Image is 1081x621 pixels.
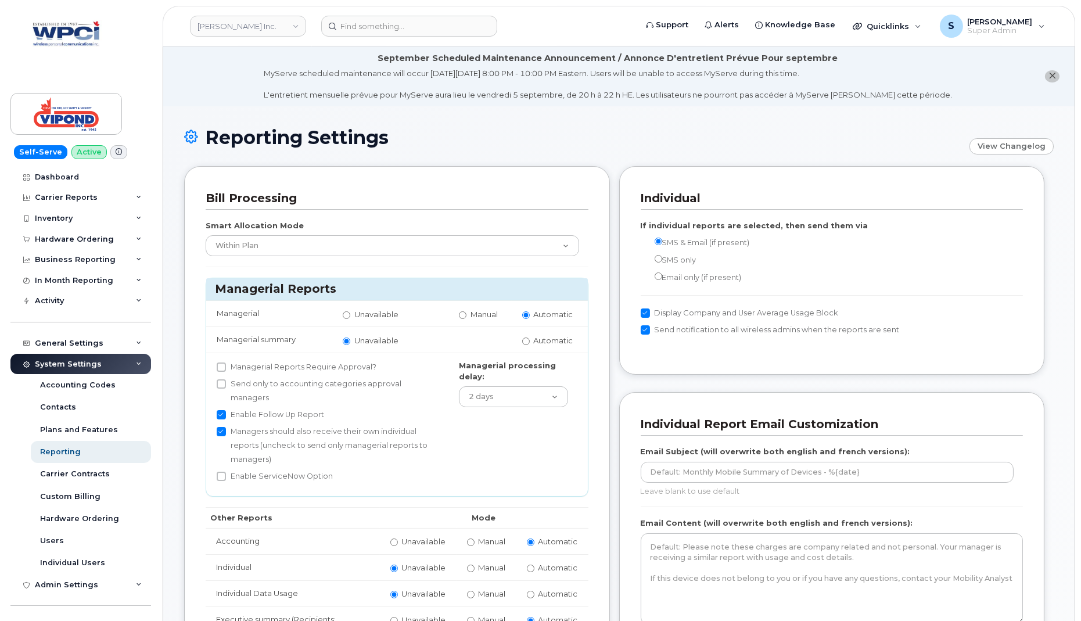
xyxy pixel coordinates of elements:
input: Manual [467,539,475,546]
label: Send only to accounting categories approval managers [217,377,438,405]
span: Manual [479,537,506,546]
input: Email only (if present) [655,272,662,280]
input: Automatic [522,338,530,345]
input: Unavailable [390,565,398,572]
input: Managers should also receive their own individual reports (uncheck to send only managerial report... [217,427,226,436]
input: Enable Follow Up Report [217,410,226,419]
div: September Scheduled Maintenance Announcement / Annonce D'entretient Prévue Pour septembre [378,52,838,64]
input: Send notification to all wireless admins when the reports are sent [641,325,650,335]
input: Default: Monthly Mobile Summary of Devices - %{date} [641,462,1014,483]
input: Enable ServiceNow Option [217,472,226,481]
label: Managers should also receive their own individual reports (uncheck to send only managerial report... [217,425,438,466]
h1: Reporting Settings [184,127,964,148]
h3: Individual Report Email Customization [641,417,1015,432]
h3: Managerial Reports [215,281,579,297]
input: Display Company and User Average Usage Block [641,308,650,318]
p: Leave blank to use default [641,486,1014,497]
label: Email Content (will overwrite both english and french versions): [641,518,913,529]
label: Enable Follow Up Report [217,408,324,422]
label: Enable ServiceNow Option [217,469,333,483]
span: Unavailable [402,563,446,572]
label: SMS & Email (if present) [641,235,750,250]
span: Automatic [538,537,578,546]
input: Automatic [522,311,530,319]
h3: Individual [641,191,1015,206]
input: SMS only [655,255,662,263]
span: Automatic [534,336,573,345]
td: Managerial [206,300,332,326]
label: Display Company and User Average Usage Block [641,306,839,320]
input: Unavailable [343,311,350,319]
input: Managerial Reports Require Approval? [217,362,226,372]
input: Unavailable [390,591,398,598]
th: Other Reports [206,507,380,528]
input: Unavailable [390,539,398,546]
span: Automatic [538,563,578,572]
input: Automatic [527,539,534,546]
input: Automatic [527,591,534,598]
span: Manual [471,310,498,319]
div: MyServe scheduled maintenance will occur [DATE][DATE] 8:00 PM - 10:00 PM Eastern. Users will be u... [264,68,952,100]
input: SMS & Email (if present) [655,238,662,245]
label: Managerial processing delay: [459,360,568,382]
span: Automatic [538,589,578,598]
label: Smart Allocation Mode [206,220,304,231]
input: Send only to accounting categories approval managers [217,379,226,389]
input: Unavailable [343,338,350,345]
span: Manual [479,563,506,572]
span: Unavailable [402,589,446,598]
td: Managerial summary [206,326,332,353]
button: close notification [1045,70,1060,82]
td: Individual Data Usage [206,580,380,606]
input: Automatic [527,565,534,572]
td: Accounting [206,528,380,554]
span: Unavailable [402,537,446,546]
label: If individual reports are selected, then send them via [641,220,868,231]
span: Manual [479,589,506,598]
label: SMS only [641,253,696,267]
span: Automatic [534,310,573,319]
label: Managerial Reports Require Approval? [217,360,376,374]
label: Send notification to all wireless admins when the reports are sent [641,323,900,337]
span: Unavailable [354,336,398,345]
input: Manual [467,565,475,572]
label: Email only (if present) [641,270,742,285]
span: Unavailable [354,310,398,319]
a: View Changelog [969,138,1054,155]
input: Manual [467,591,475,598]
input: Manual [459,311,466,319]
label: Email Subject (will overwrite both english and french versions): [641,446,910,457]
th: Mode [380,507,588,528]
h3: Bill Processing [206,191,580,206]
td: Individual [206,554,380,580]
